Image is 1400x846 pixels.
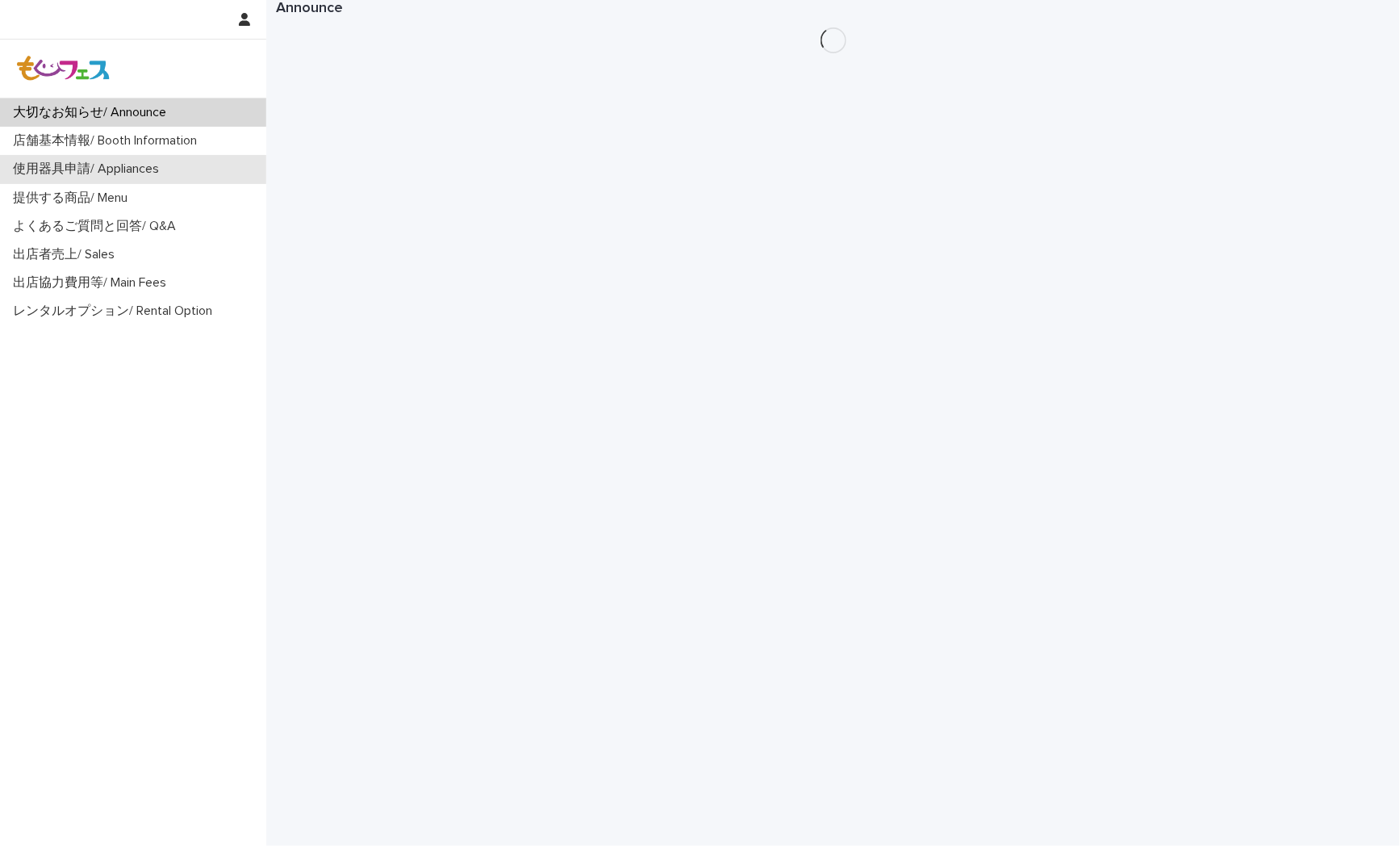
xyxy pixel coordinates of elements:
[6,161,172,177] p: 使用器具申請/ Appliances
[6,105,179,120] p: 大切なお知らせ/ Announce
[6,275,179,291] p: 出店協力費用等/ Main Fees
[6,133,210,149] p: 店舗基本情報/ Booth Information
[6,247,127,262] p: 出店者売上/ Sales
[13,52,115,85] img: Z8gcrWHQVC4NX3Wf4olx
[6,304,225,319] p: レンタルオプション/ Rental Option
[6,191,140,206] p: 提供する商品/ Menu
[6,219,189,234] p: よくあるご質問と回答/ Q&A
